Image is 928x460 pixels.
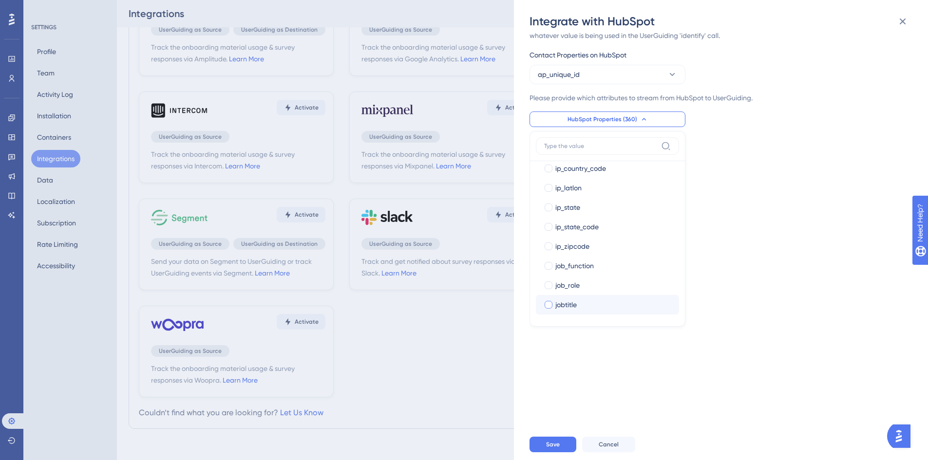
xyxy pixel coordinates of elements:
div: Integrate with HubSpot [530,14,914,29]
span: Save [546,441,560,448]
span: Contact Properties on HubSpot [530,49,626,61]
button: Save [530,437,576,452]
span: Cancel [599,441,619,448]
iframe: UserGuiding AI Assistant Launcher [887,422,916,451]
span: ip_country_code [555,163,606,174]
span: Need Help? [23,2,61,14]
span: jobtitle [555,299,577,311]
span: ip_state_code [555,221,599,233]
span: ap_unique_id [538,69,580,80]
span: job_function [555,260,594,272]
span: ip_state [555,202,580,213]
button: HubSpot Properties (360) [530,111,685,127]
span: ip_latlon [555,182,582,194]
input: Type the value [544,142,657,150]
span: kloutscoregeneral [555,318,612,330]
div: Please provide which HubSpot contact property matches with User ID attribute on UserGuiding. This... [530,18,907,41]
span: ip_zipcode [555,240,589,252]
button: Cancel [582,437,635,452]
button: ap_unique_id [530,65,685,84]
span: job_role [555,279,580,291]
span: HubSpot Properties (360) [568,115,637,123]
div: Please provide which attributes to stream from HubSpot to UserGuiding. [530,92,907,104]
